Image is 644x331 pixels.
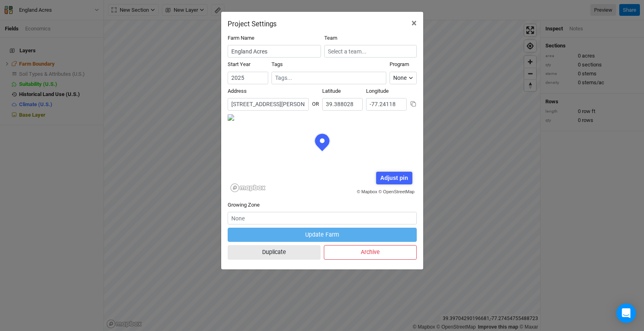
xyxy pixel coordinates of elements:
label: Farm Name [228,34,254,42]
input: None [228,212,417,224]
label: Team [324,34,337,42]
input: Start Year [228,72,268,84]
button: Copy [410,100,417,107]
a: © Mapbox [357,189,377,194]
a: © OpenStreetMap [379,189,415,194]
input: Longitude [366,98,407,111]
label: Program [390,61,409,68]
input: Tags... [275,74,383,82]
input: Select a team... [324,45,417,58]
button: Archive [324,245,417,259]
input: Address (123 James St...) [228,98,309,111]
div: Open Intercom Messenger [616,303,636,323]
h2: Project Settings [228,20,277,28]
div: Adjust pin [376,172,412,184]
button: Duplicate [228,245,321,259]
a: Mapbox logo [230,183,266,192]
div: OR [312,94,319,108]
label: Latitude [322,88,341,95]
span: × [411,17,417,29]
label: Start Year [228,61,250,68]
label: Tags [271,61,283,68]
label: Growing Zone [228,201,260,209]
label: Longitude [366,88,389,95]
label: Address [228,88,247,95]
div: None [393,74,407,82]
button: Update Farm [228,228,417,242]
button: Close [405,12,423,34]
input: Latitude [322,98,363,111]
button: None [390,72,416,84]
input: Project/Farm Name [228,45,321,58]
